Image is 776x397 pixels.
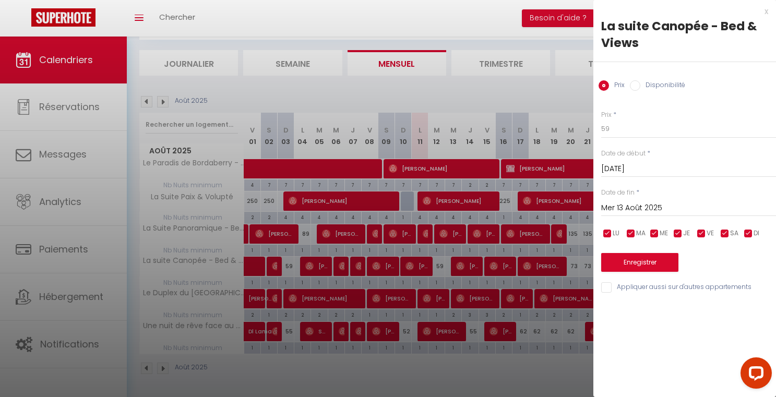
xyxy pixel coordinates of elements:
div: x [593,5,768,18]
label: Date de début [601,149,646,159]
span: LU [613,228,619,238]
label: Prix [609,80,625,92]
iframe: LiveChat chat widget [732,353,776,397]
div: La suite Canopée - Bed & Views [601,18,768,51]
span: DI [754,228,759,238]
span: ME [660,228,668,238]
label: Prix [601,110,612,120]
span: SA [730,228,738,238]
button: Enregistrer [601,253,678,272]
span: JE [683,228,690,238]
label: Disponibilité [640,80,685,92]
span: MA [636,228,646,238]
span: VE [707,228,714,238]
label: Date de fin [601,188,635,198]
